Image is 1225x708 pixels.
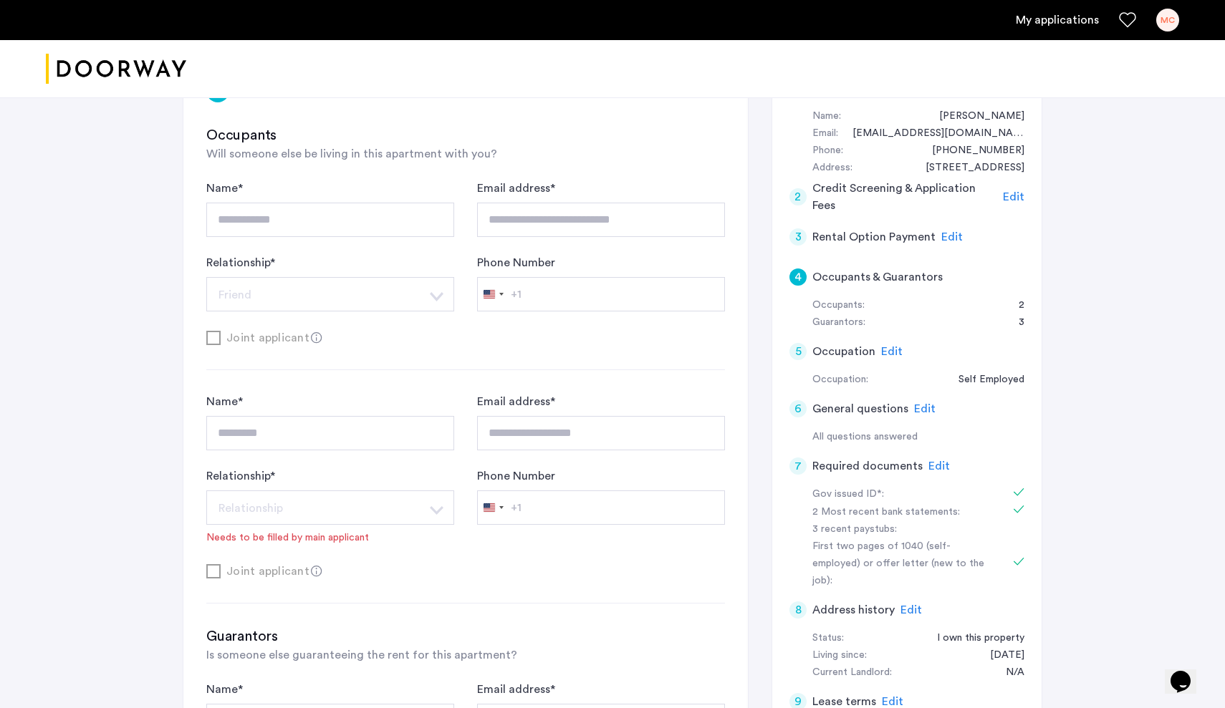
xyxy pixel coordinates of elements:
h5: Occupation [812,343,875,360]
h5: Occupants & Guarantors [812,268,943,286]
span: Will someone else be living in this apartment with you? [206,148,497,160]
div: Self Employed [944,372,1024,389]
a: Favorites [1119,11,1136,29]
span: Edit [900,604,922,616]
div: 8 [789,601,807,619]
div: Gov issued ID*: [812,486,993,503]
h5: Credit Screening & Application Fees [812,180,998,214]
label: Phone Number [477,254,555,271]
div: Maryluz Chehwan [925,108,1024,125]
button: Select option [420,277,454,311]
div: Living since: [812,647,867,664]
span: Edit [914,403,936,414]
div: Current Landlord: [812,664,892,682]
div: Address: [812,160,852,177]
div: Name: [812,108,841,125]
div: 5 [789,343,807,360]
span: Edit [882,696,903,707]
div: +16178396655 [918,142,1024,160]
div: 2 [789,188,807,205]
label: Relationship * [206,467,275,485]
span: Edit [881,346,903,357]
label: Email address * [477,393,555,410]
button: Selected country [478,278,522,311]
div: 10/31/2004 [976,647,1024,664]
div: +1 [511,286,522,303]
h3: Occupants [206,125,725,145]
label: Name * [206,180,243,197]
div: MC [1156,9,1179,31]
div: All questions answered [812,429,1024,446]
label: Email address * [477,681,555,698]
button: Select option [206,277,421,311]
div: Phone: [812,142,843,160]
button: Select option [420,490,454,525]
div: Status: [812,630,844,647]
h5: Required documents [812,457,923,475]
div: 4 [789,268,807,286]
div: Occupants: [812,297,865,314]
div: I own this property [923,630,1024,647]
div: Email: [812,125,838,142]
h5: Rental Option Payment [812,228,936,246]
img: arrow [430,506,443,515]
div: 2 [1004,297,1024,314]
div: First two pages of 1040 (self-employed) or offer letter (new to the job): [812,538,993,590]
a: My application [1016,11,1099,29]
div: 32 Orchard Street [911,160,1024,177]
label: Name * [206,681,243,698]
h5: General questions [812,400,908,417]
label: Relationship * [206,254,275,271]
div: Occupation: [812,372,868,389]
div: 3 [789,228,807,246]
img: logo [46,42,186,96]
div: Needs to be filled by main applicant [206,530,369,545]
span: Edit [928,460,950,472]
div: 2 Most recent bank statements: [812,504,993,521]
div: +1 [511,499,522,516]
h3: Guarantors [206,626,725,646]
a: Cazamio logo [46,42,186,96]
label: Email address * [477,180,555,197]
label: Phone Number [477,467,555,485]
div: Guarantors: [812,314,865,331]
div: 3 [1004,314,1024,331]
div: N/A [991,664,1024,682]
button: Select option [206,490,421,525]
div: mchehwan@icloud.com [838,125,1024,142]
div: 7 [789,457,807,475]
button: Selected country [478,491,522,524]
iframe: chat widget [1165,651,1211,694]
img: arrow [430,292,443,301]
div: 6 [789,400,807,417]
span: Is someone else guaranteeing the rent for this apartment? [206,649,517,661]
div: 3 recent paystubs: [812,521,993,538]
span: Edit [1003,191,1024,203]
label: Name * [206,393,243,410]
span: Edit [941,231,963,243]
h5: Address history [812,601,895,619]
